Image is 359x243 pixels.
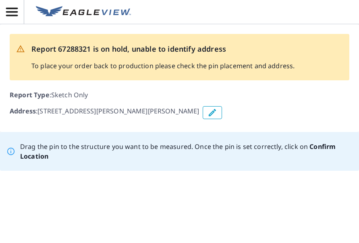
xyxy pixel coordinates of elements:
[36,6,131,18] img: EV Logo
[31,1,136,23] a: EV Logo
[31,44,295,54] p: Report 67288321 is on hold, unable to identify address
[31,61,295,71] p: To place your order back to production please check the pin placement and address.
[10,107,36,115] b: Address
[20,142,353,161] p: Drag the pin to the structure you want to be measured. Once the pin is set correctly, click on
[10,90,349,100] p: : Sketch Only
[10,90,50,99] b: Report Type
[10,106,199,119] p: : [STREET_ADDRESS][PERSON_NAME][PERSON_NAME]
